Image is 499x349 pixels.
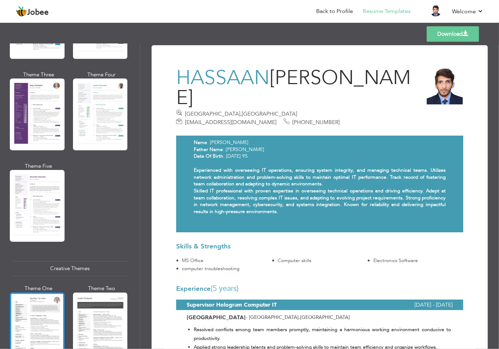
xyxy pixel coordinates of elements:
[176,64,411,111] span: [PERSON_NAME]
[427,26,479,42] a: Download
[316,7,353,15] a: Back to Profile
[16,6,27,17] img: jobee.io
[176,136,463,232] div: : [PERSON_NAME] : [PERSON_NAME] : [DATE] 95
[11,285,66,292] div: Theme One
[211,283,239,294] span: (5 Years)
[74,71,129,78] div: Theme Four
[373,257,463,264] div: Electronics Software
[194,153,204,159] strong: Date
[430,5,441,16] img: Profile Img
[278,257,368,264] div: Computer skills
[187,314,246,321] b: [GEOGRAPHIC_DATA]
[209,146,223,153] strong: Name
[187,301,277,309] b: Supervisor Hologram Computer IT
[194,146,208,153] strong: Father
[206,153,211,159] strong: Of
[426,68,463,105] img: ZSQv79B0lyZJSTLBByi4xjBKwxkvibfoeSoKeh4sgUiVUO9EkikHkp3k9JU07r6H708ClNuPW7yrwmEmLOiTPKD1dArSvCf5P...
[249,314,350,321] span: [GEOGRAPHIC_DATA] [GEOGRAPHIC_DATA]
[414,300,453,310] span: [DATE] - [DATE]
[16,6,49,17] a: Jobee
[194,326,451,342] strong: Resolved conflicts among team members promptly, maintaining a harmonious working environment cond...
[240,110,242,118] span: ,
[194,139,207,146] strong: Name
[11,261,129,276] div: Creative Themes
[452,7,483,16] a: Welcome
[182,257,272,264] div: MS Office
[176,64,270,91] span: Hassaan
[176,284,463,293] h3: Experience
[185,110,297,118] span: [GEOGRAPHIC_DATA] [GEOGRAPHIC_DATA]
[363,7,411,15] a: Resume Templates
[246,314,247,321] span: -
[11,163,66,170] div: Theme Five
[182,265,272,272] div: computer troubleshooting
[185,118,277,126] span: [EMAIL_ADDRESS][DOMAIN_NAME]
[299,314,300,321] span: ,
[74,285,129,292] div: Theme Two
[27,9,49,16] span: Jobee
[292,118,340,126] span: [PHONE_NUMBER]
[176,243,463,250] h3: Skills & Strengths
[11,71,66,78] div: Theme Three
[213,153,223,159] strong: Birth
[194,167,446,215] strong: Experienced with overseeing IT operations, ensuring system integrity, and managing technical team...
